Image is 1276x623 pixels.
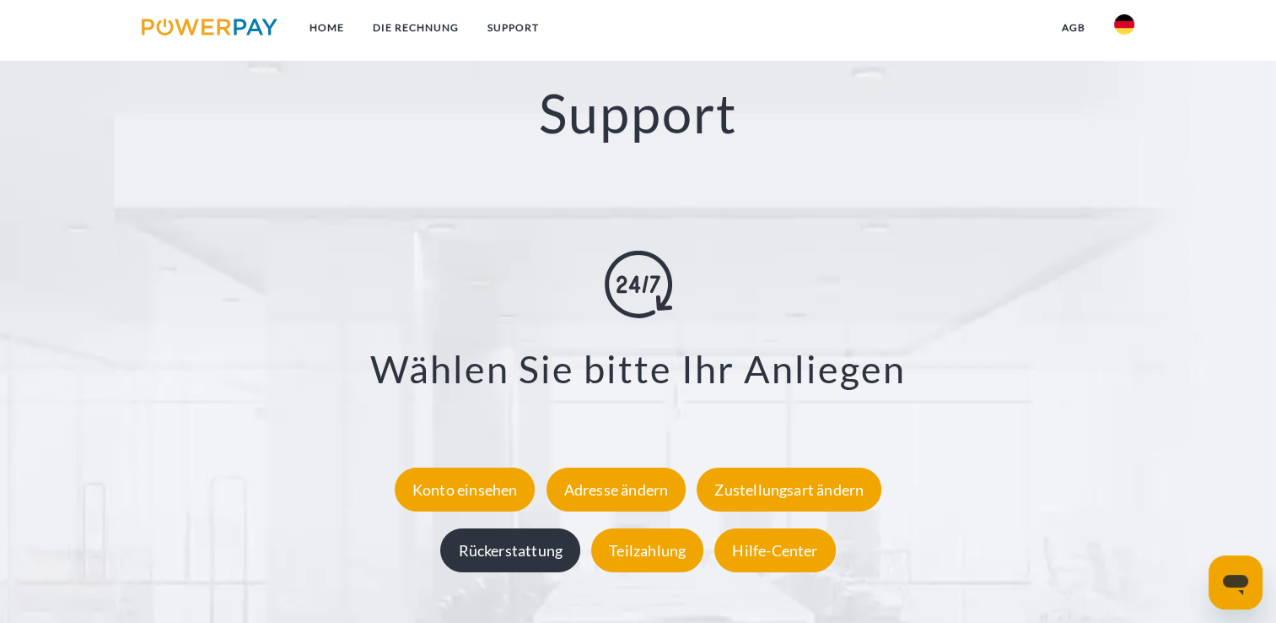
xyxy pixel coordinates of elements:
a: Hilfe-Center [710,541,839,560]
div: Zustellungsart ändern [697,468,881,512]
div: Konto einsehen [395,468,536,512]
a: Rückerstattung [436,541,584,560]
a: SUPPORT [473,13,553,43]
div: Teilzahlung [591,528,703,572]
a: agb [1047,13,1100,43]
iframe: Schaltfläche zum Öffnen des Messaging-Fensters [1209,555,1263,609]
a: Konto einsehen [390,480,540,499]
a: Home [295,13,358,43]
a: Teilzahlung [587,541,708,560]
h2: Support [64,80,1213,147]
img: de [1114,14,1134,35]
img: logo-powerpay.svg [142,19,277,35]
a: Zustellungsart ändern [692,480,886,499]
a: Adresse ändern [542,480,691,499]
div: Adresse ändern [546,468,686,512]
div: Rückerstattung [440,528,580,572]
img: online-shopping.svg [605,251,672,318]
h3: Wählen Sie bitte Ihr Anliegen [85,345,1192,393]
a: DIE RECHNUNG [358,13,473,43]
div: Hilfe-Center [714,528,835,572]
